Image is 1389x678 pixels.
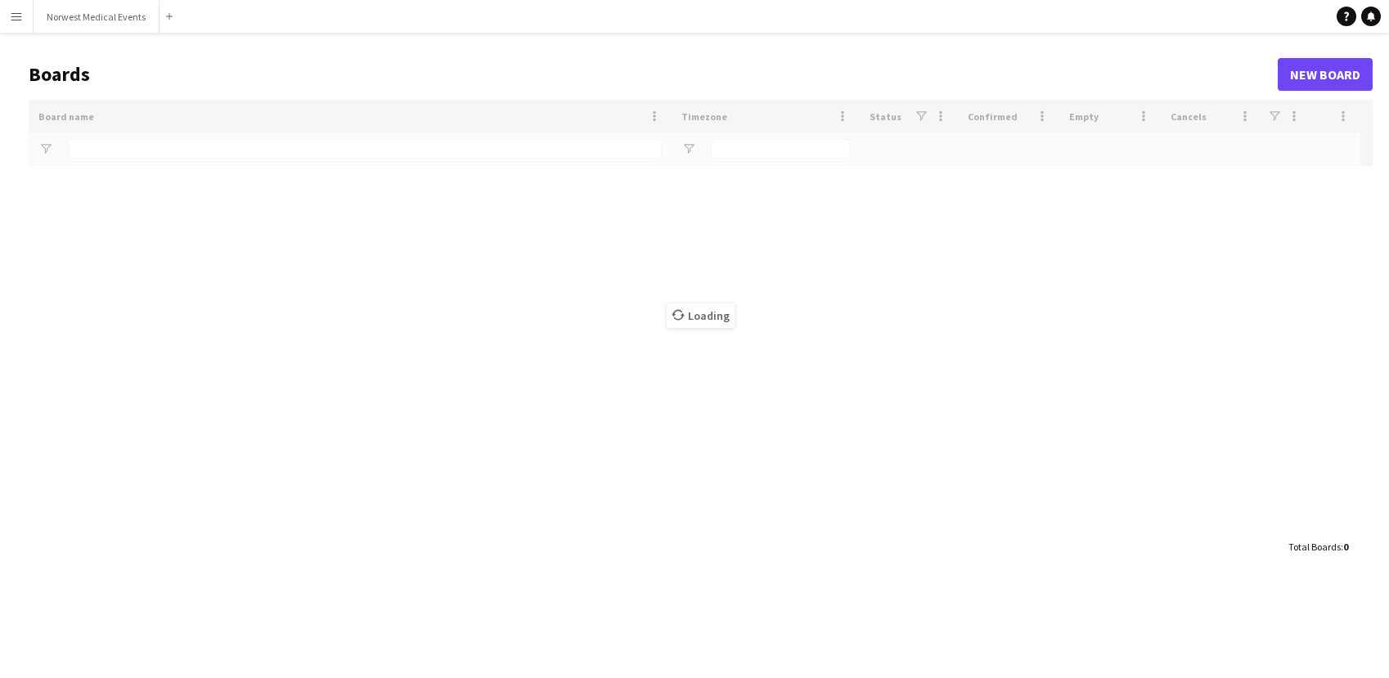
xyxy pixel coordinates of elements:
button: Norwest Medical Events [34,1,160,33]
a: New Board [1278,58,1373,91]
div: : [1288,531,1348,563]
h1: Boards [29,62,1278,87]
span: Loading [667,303,735,328]
span: 0 [1343,541,1348,553]
span: Total Boards [1288,541,1341,553]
